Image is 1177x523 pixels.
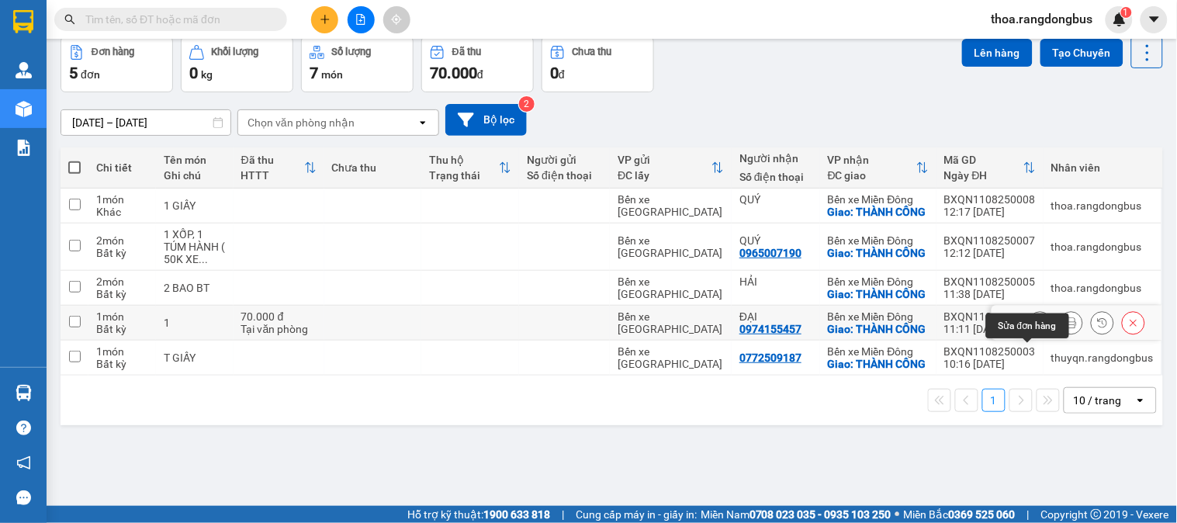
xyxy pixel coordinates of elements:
[201,68,213,81] span: kg
[944,247,1036,259] div: 12:12 [DATE]
[949,508,1016,521] strong: 0369 525 060
[429,154,499,166] div: Thu hộ
[164,199,225,212] div: 1 GIẤY
[944,154,1023,166] div: Mã GD
[828,288,929,300] div: Giao: THÀNH CÔNG
[828,154,916,166] div: VP nhận
[69,64,78,82] span: 5
[562,506,564,523] span: |
[1113,12,1127,26] img: icon-new-feature
[85,11,268,28] input: Tìm tên, số ĐT hoặc mã đơn
[1134,394,1147,407] svg: open
[96,345,148,358] div: 1 món
[739,234,812,247] div: QUÝ
[164,282,225,294] div: 2 BAO BT
[96,288,148,300] div: Bất kỳ
[301,36,414,92] button: Số lượng7món
[16,62,32,78] img: warehouse-icon
[1091,509,1102,520] span: copyright
[311,6,338,33] button: plus
[241,169,304,182] div: HTTT
[944,275,1036,288] div: BXQN1108250005
[527,154,602,166] div: Người gửi
[936,147,1044,189] th: Toggle SortBy
[618,193,724,218] div: Bến xe [GEOGRAPHIC_DATA]
[348,6,375,33] button: file-add
[430,64,477,82] span: 70.000
[164,317,225,329] div: 1
[1051,282,1154,294] div: thoa.rangdongbus
[962,39,1033,67] button: Lên hàng
[407,506,550,523] span: Hỗ trợ kỹ thuật:
[96,234,148,247] div: 2 món
[739,352,801,364] div: 0772509187
[739,323,801,335] div: 0974155457
[61,110,230,135] input: Select a date range.
[828,310,929,323] div: Bến xe Miền Đông
[944,310,1036,323] div: BXQN1108250004
[550,64,559,82] span: 0
[1051,352,1154,364] div: thuyqn.rangdongbus
[828,358,929,370] div: Giao: THÀNH CÔNG
[828,275,929,288] div: Bến xe Miền Đông
[16,101,32,117] img: warehouse-icon
[828,247,929,259] div: Giao: THÀNH CÔNG
[559,68,565,81] span: đ
[527,169,602,182] div: Số điện thoại
[828,323,929,335] div: Giao: THÀNH CÔNG
[618,169,711,182] div: ĐC lấy
[164,154,225,166] div: Tên món
[92,47,134,57] div: Đơn hàng
[96,206,148,218] div: Khác
[895,511,900,518] span: ⚪️
[421,36,534,92] button: Đã thu70.000đ
[944,345,1036,358] div: BXQN1108250003
[1051,199,1154,212] div: thoa.rangdongbus
[16,140,32,156] img: solution-icon
[96,247,148,259] div: Bất kỳ
[332,161,414,174] div: Chưa thu
[164,169,225,182] div: Ghi chú
[1121,7,1132,18] sup: 1
[320,14,331,25] span: plus
[739,275,812,288] div: HẢI
[828,345,929,358] div: Bến xe Miền Đông
[701,506,891,523] span: Miền Nam
[1051,241,1154,253] div: thoa.rangdongbus
[739,171,812,183] div: Số điện thoại
[1148,12,1161,26] span: caret-down
[421,147,519,189] th: Toggle SortBy
[355,14,366,25] span: file-add
[979,9,1106,29] span: thoa.rangdongbus
[452,47,481,57] div: Đã thu
[164,352,225,364] div: T GIẤY
[828,206,929,218] div: Giao: THÀNH CÔNG
[16,455,31,470] span: notification
[241,310,317,323] div: 70.000 đ
[429,169,499,182] div: Trạng thái
[321,68,343,81] span: món
[16,421,31,435] span: question-circle
[241,154,304,166] div: Đã thu
[64,14,75,25] span: search
[61,36,173,92] button: Đơn hàng5đơn
[96,161,148,174] div: Chi tiết
[828,234,929,247] div: Bến xe Miền Đông
[417,116,429,129] svg: open
[1027,506,1030,523] span: |
[542,36,654,92] button: Chưa thu0đ
[944,206,1036,218] div: 12:17 [DATE]
[1074,393,1122,408] div: 10 / trang
[391,14,402,25] span: aim
[1051,161,1154,174] div: Nhân viên
[1040,39,1123,67] button: Tạo Chuyến
[828,193,929,206] div: Bến xe Miền Đông
[573,47,612,57] div: Chưa thu
[199,253,208,265] span: ...
[944,169,1023,182] div: Ngày ĐH
[576,506,697,523] span: Cung cấp máy in - giấy in:
[618,345,724,370] div: Bến xe [GEOGRAPHIC_DATA]
[16,490,31,505] span: message
[181,36,293,92] button: Khối lượng0kg
[96,310,148,323] div: 1 món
